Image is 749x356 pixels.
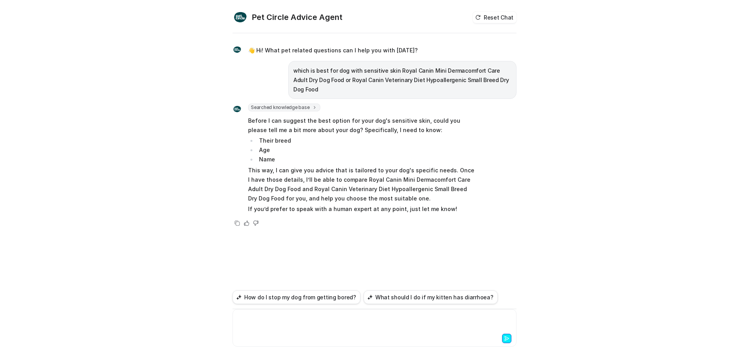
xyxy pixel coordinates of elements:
button: Reset Chat [473,12,516,23]
p: which is best for dog with sensitive skin Royal Canin Mini Dermacomfort Care Adult Dry Dog Food o... [293,66,511,94]
p: Before I can suggest the best option for your dog's sensitive skin, could you please tell me a bi... [248,116,476,135]
img: Widget [233,45,242,54]
h2: Pet Circle Advice Agent [252,12,343,23]
li: Name [257,155,476,164]
span: Searched knowledge base [248,104,320,111]
img: Widget [233,9,248,25]
p: This way, I can give you advice that is tailored to your dog's specific needs. Once I have those ... [248,166,476,203]
p: If you’d prefer to speak with a human expert at any point, just let me know! [248,204,476,214]
li: Age [257,145,476,155]
li: Their breed [257,136,476,145]
button: How do I stop my dog from getting bored? [233,290,360,304]
p: 👋 Hi! What pet related questions can I help you with [DATE]? [248,46,418,55]
button: What should I do if my kitten has diarrhoea? [364,290,498,304]
img: Widget [233,104,242,114]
